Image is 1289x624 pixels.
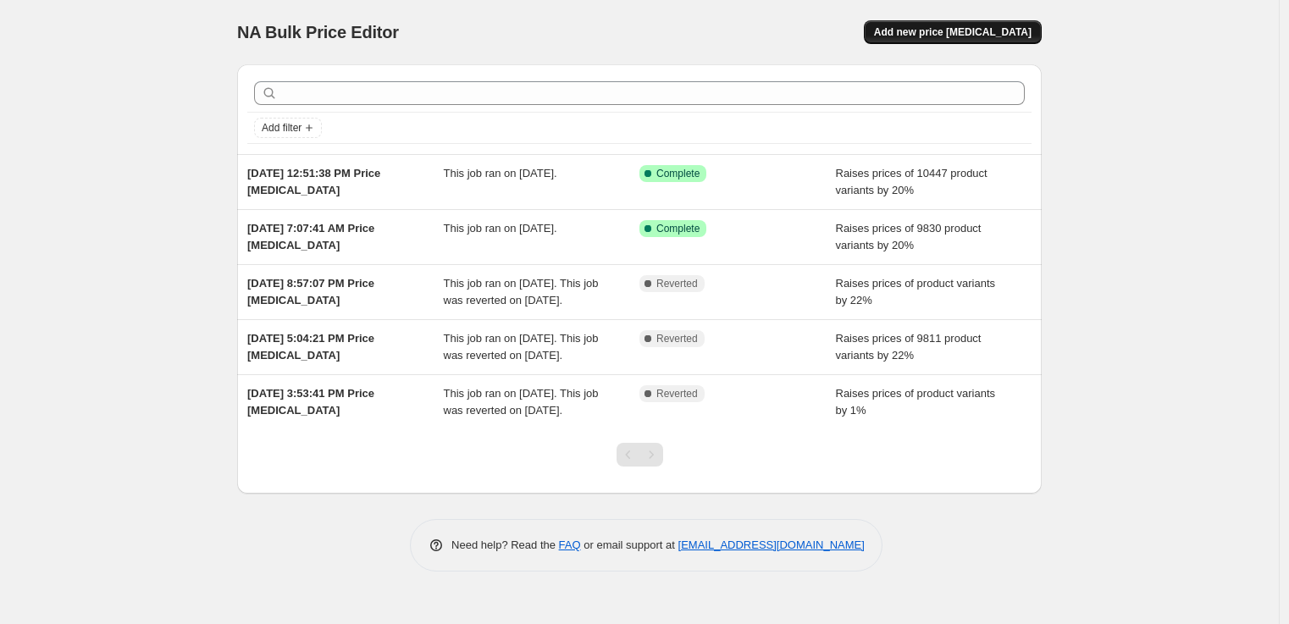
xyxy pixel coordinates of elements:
span: Need help? Read the [451,538,559,551]
span: [DATE] 12:51:38 PM Price [MEDICAL_DATA] [247,167,380,196]
span: Reverted [656,277,698,290]
span: Reverted [656,332,698,345]
span: Raises prices of product variants by 1% [836,387,996,417]
span: [DATE] 8:57:07 PM Price [MEDICAL_DATA] [247,277,374,306]
nav: Pagination [617,443,663,467]
span: NA Bulk Price Editor [237,23,399,41]
span: [DATE] 7:07:41 AM Price [MEDICAL_DATA] [247,222,374,251]
a: [EMAIL_ADDRESS][DOMAIN_NAME] [678,538,865,551]
span: Reverted [656,387,698,400]
button: Add new price [MEDICAL_DATA] [864,20,1042,44]
span: Complete [656,167,700,180]
span: Raises prices of product variants by 22% [836,277,996,306]
span: Raises prices of 10447 product variants by 20% [836,167,987,196]
a: FAQ [559,538,581,551]
span: Add new price [MEDICAL_DATA] [874,25,1032,39]
span: [DATE] 3:53:41 PM Price [MEDICAL_DATA] [247,387,374,417]
span: Raises prices of 9830 product variants by 20% [836,222,982,251]
span: This job ran on [DATE]. This job was reverted on [DATE]. [444,277,599,306]
span: [DATE] 5:04:21 PM Price [MEDICAL_DATA] [247,332,374,362]
span: Complete [656,222,700,235]
span: Add filter [262,121,302,135]
button: Add filter [254,118,322,138]
span: This job ran on [DATE]. This job was reverted on [DATE]. [444,387,599,417]
span: This job ran on [DATE]. [444,222,557,235]
span: Raises prices of 9811 product variants by 22% [836,332,982,362]
span: This job ran on [DATE]. This job was reverted on [DATE]. [444,332,599,362]
span: or email support at [581,538,678,551]
span: This job ran on [DATE]. [444,167,557,179]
